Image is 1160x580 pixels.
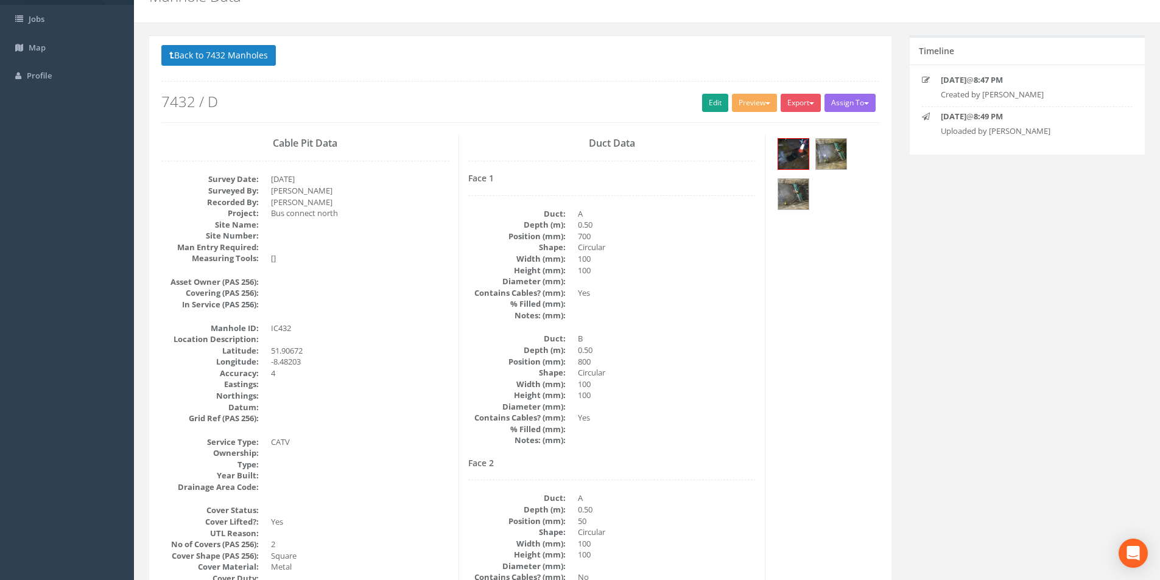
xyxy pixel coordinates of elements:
span: Jobs [29,13,44,24]
p: Uploaded by [PERSON_NAME] [941,125,1114,137]
button: Export [781,94,821,112]
dt: Position (mm): [468,356,566,368]
dt: Contains Cables? (mm): [468,412,566,424]
dt: Type: [161,459,259,470]
strong: 8:49 PM [974,111,1003,122]
dt: Position (mm): [468,515,566,527]
dt: Eastings: [161,379,259,390]
dd: Bus connect north [271,208,449,219]
button: Assign To [824,94,876,112]
dt: Measuring Tools: [161,253,259,264]
dt: Diameter (mm): [468,401,566,413]
dt: Diameter (mm): [468,561,566,572]
dd: 800 [578,356,756,368]
dd: 0.50 [578,504,756,515]
dd: [] [271,253,449,264]
dd: 700 [578,231,756,242]
dt: Cover Material: [161,561,259,573]
dd: 100 [578,549,756,561]
dt: Notes: (mm): [468,435,566,446]
dd: Yes [578,287,756,299]
dd: 100 [578,538,756,550]
dt: Shape: [468,526,566,538]
dd: 50 [578,515,756,527]
h2: 7432 / D [161,94,879,110]
dt: Surveyed By: [161,185,259,197]
dt: In Service (PAS 256): [161,299,259,310]
dt: Contains Cables? (mm): [468,287,566,299]
span: Map [29,42,46,53]
dd: 0.50 [578,219,756,231]
dt: Ownership: [161,447,259,459]
span: Profile [27,70,52,81]
dt: Position (mm): [468,231,566,242]
dt: Datum: [161,402,259,413]
dt: Cover Lifted?: [161,516,259,528]
dt: Depth (m): [468,219,566,231]
dd: B [578,333,756,344]
dt: Location Description: [161,334,259,345]
p: Created by [PERSON_NAME] [941,89,1114,100]
dt: Depth (m): [468,344,566,356]
dd: Square [271,550,449,562]
dt: Shape: [468,242,566,253]
dt: Manhole ID: [161,323,259,334]
dd: 51.90672 [271,345,449,357]
dt: Recorded By: [161,197,259,208]
dt: Latitude: [161,345,259,357]
div: Open Intercom Messenger [1119,539,1148,568]
dt: Site Number: [161,230,259,242]
dt: Accuracy: [161,368,259,379]
dd: IC432 [271,323,449,334]
dt: Duct: [468,333,566,344]
strong: 8:47 PM [974,74,1003,85]
dd: 0.50 [578,344,756,356]
img: 3b889deb-ea66-ad75-6ba4-a62fa9fec3a9_4a398675-92c2-fb39-4c5a-5a7c32ea9772_thumb.jpg [816,139,846,169]
dt: Width (mm): [468,253,566,265]
dt: Asset Owner (PAS 256): [161,276,259,288]
dd: Circular [578,242,756,253]
dt: Duct: [468,208,566,220]
dd: 100 [578,265,756,276]
p: @ [941,74,1114,86]
dt: Northings: [161,390,259,402]
dd: A [578,208,756,220]
dd: [PERSON_NAME] [271,197,449,208]
dt: Drainage Area Code: [161,481,259,493]
dt: Depth (m): [468,504,566,515]
dt: Grid Ref (PAS 256): [161,413,259,424]
dd: Circular [578,526,756,538]
dt: Covering (PAS 256): [161,287,259,299]
dt: Height (mm): [468,390,566,401]
strong: [DATE] [941,111,966,122]
dd: Metal [271,561,449,573]
dt: Survey Date: [161,173,259,185]
dd: -8.48203 [271,356,449,368]
dt: Diameter (mm): [468,276,566,287]
dt: Year Built: [161,470,259,481]
dd: A [578,492,756,504]
button: Back to 7432 Manholes [161,45,276,66]
h5: Timeline [919,46,954,55]
dd: [DATE] [271,173,449,185]
a: Edit [702,94,728,112]
dt: Project: [161,208,259,219]
dt: Width (mm): [468,538,566,550]
dt: Shape: [468,367,566,379]
dt: Cover Shape (PAS 256): [161,550,259,562]
img: 3b889deb-ea66-ad75-6ba4-a62fa9fec3a9_6709227c-0c01-98fd-eb99-903d31c844ef_thumb.jpg [778,139,809,169]
dd: [PERSON_NAME] [271,185,449,197]
strong: [DATE] [941,74,966,85]
dt: Man Entry Required: [161,242,259,253]
dt: % Filled (mm): [468,298,566,310]
dt: Height (mm): [468,265,566,276]
dd: 100 [578,390,756,401]
dt: Width (mm): [468,379,566,390]
dt: Site Name: [161,219,259,231]
dt: Service Type: [161,436,259,448]
dt: Cover Status: [161,505,259,516]
dt: Notes: (mm): [468,310,566,321]
dd: Circular [578,367,756,379]
dd: Yes [578,412,756,424]
h3: Duct Data [468,138,756,149]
